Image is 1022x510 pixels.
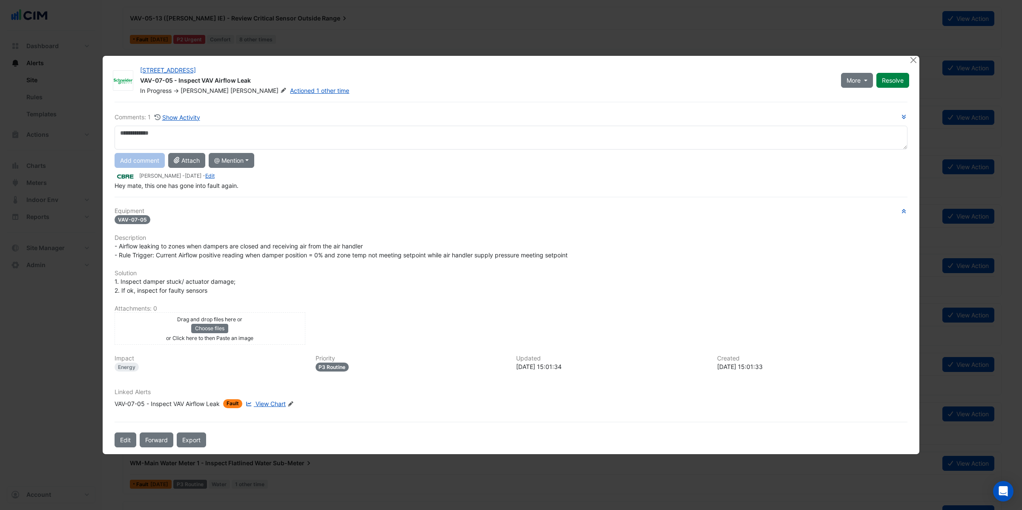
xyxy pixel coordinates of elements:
[140,432,173,447] button: Forward
[115,215,150,224] span: VAV-07-05
[115,207,907,215] h6: Equipment
[115,399,220,408] div: VAV-07-05 - Inspect VAV Airflow Leak
[244,399,286,408] a: View Chart
[287,401,294,407] fa-icon: Edit Linked Alerts
[185,173,201,179] span: 2025-09-05 15:01:34
[290,87,349,94] a: Actioned 1 other time
[316,355,506,362] h6: Priority
[115,242,568,259] span: - Airflow leaking to zones when dampers are closed and receiving air from the air handler - Rule ...
[140,66,196,74] a: [STREET_ADDRESS]
[115,182,238,189] span: Hey mate, this one has gone into fault again.
[230,86,288,95] span: [PERSON_NAME]
[205,173,215,179] a: Edit
[168,153,205,168] button: Attach
[115,270,907,277] h6: Solution
[909,56,918,65] button: Close
[140,76,831,86] div: VAV-07-05 - Inspect VAV Airflow Leak
[717,362,908,371] div: [DATE] 15:01:33
[115,234,907,242] h6: Description
[166,335,253,341] small: or Click here to then Paste an image
[181,87,229,94] span: [PERSON_NAME]
[316,363,349,372] div: P3 Routine
[255,400,286,407] span: View Chart
[191,324,228,333] button: Choose files
[717,355,908,362] h6: Created
[223,399,242,408] span: Fault
[993,481,1013,501] div: Open Intercom Messenger
[140,87,172,94] span: In Progress
[115,363,139,372] div: Energy
[139,172,215,180] small: [PERSON_NAME] - -
[173,87,179,94] span: ->
[177,316,242,323] small: Drag and drop files here or
[516,355,707,362] h6: Updated
[115,278,235,294] span: 1. Inspect damper stuck/ actuator damage; 2. If ok, inspect for faulty sensors
[115,305,907,312] h6: Attachments: 0
[154,112,201,122] button: Show Activity
[115,172,136,181] img: CBRE Charter Hall
[113,77,133,85] img: Schneider Electric
[115,432,136,447] button: Edit
[876,73,909,88] button: Resolve
[516,362,707,371] div: [DATE] 15:01:34
[115,112,201,122] div: Comments: 1
[115,389,907,396] h6: Linked Alerts
[177,432,206,447] a: Export
[847,76,861,85] span: More
[115,355,305,362] h6: Impact
[259,156,267,164] div: Tooltip anchor
[841,73,873,88] button: More
[209,153,254,168] button: @ Mention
